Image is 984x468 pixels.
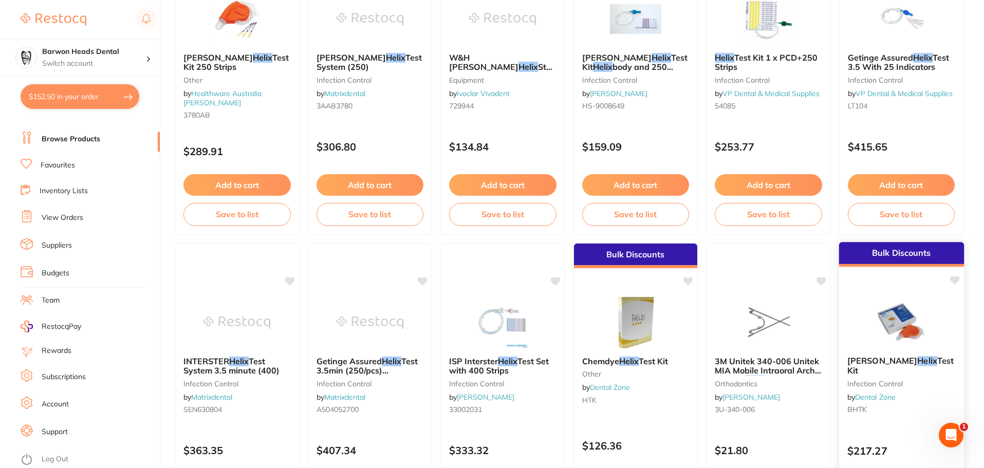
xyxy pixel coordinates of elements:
a: Support [42,427,68,437]
img: INTERSTER Helix Test System 3.5 minute (400) [203,297,270,348]
p: $21.80 [715,444,822,456]
a: Healthware Australia [PERSON_NAME] [183,89,262,107]
a: [PERSON_NAME] [590,89,647,98]
span: Getinge Assured [848,52,913,63]
b: Chemdye Helix Test Kit [582,357,690,366]
em: Helix [593,62,612,72]
small: other [582,370,690,378]
span: W&H [PERSON_NAME] [449,52,518,72]
span: Starter Kit T8010030 / 30 [449,62,565,81]
b: TST Browne Helix Test System (250) [317,53,424,72]
span: HS-9008649 [582,101,624,110]
em: Helix [498,356,517,366]
b: Browne Helix Test Kit [847,356,955,375]
span: 54085 [715,101,735,110]
em: Helix [913,52,933,63]
span: by [582,89,647,98]
small: equipment [449,76,556,84]
button: Add to cart [848,174,955,196]
button: Save to list [715,203,822,226]
span: 3U-340-006 [715,405,755,414]
span: by [715,392,780,402]
p: $363.35 [183,444,291,456]
span: by [317,89,365,98]
span: 3AAB3780 [317,101,352,110]
button: $152.50 in your order [21,84,139,109]
a: [PERSON_NAME] [457,392,514,402]
em: Helix [229,356,249,366]
img: Barwon Heads Dental [16,47,36,68]
a: Browse Products [42,134,100,144]
span: by [715,89,820,98]
b: 3M Unitek 340-006 Unitek MIA Mobile Intraoral Arch U Quad Helix Straight Size 1 , 5-Pack [715,357,822,376]
button: Save to list [317,203,424,226]
a: View Orders [42,213,83,223]
img: Browne Helix Test Kit [867,296,935,348]
span: body and 250 strips [582,62,673,81]
span: Test Kit 250 Strips [183,52,289,72]
span: Test System 3.5 minute (400) [183,356,280,376]
em: Helix [518,62,538,72]
a: Rewards [42,346,71,356]
p: $289.91 [183,145,291,157]
a: Log Out [42,454,68,464]
button: Add to cart [715,174,822,196]
div: Bulk Discounts [574,244,698,268]
span: LT104 [848,101,867,110]
button: Save to list [183,203,291,226]
em: Helix [386,52,405,63]
button: Add to cart [449,174,556,196]
small: infection control [183,380,291,388]
span: SEN630804 [183,405,222,414]
span: Getinge Assured [317,356,382,366]
a: VP Dental & Medical Supplies [856,89,953,98]
em: Helix [382,356,401,366]
a: Matrixdental [324,392,365,402]
small: infection control [848,76,955,84]
a: Account [42,399,69,409]
button: Add to cart [183,174,291,196]
span: [PERSON_NAME] [847,355,917,366]
b: INTERSTER Helix Test System 3.5 minute (400) [183,357,291,376]
small: infection control [582,76,690,84]
img: Restocq Logo [21,13,86,26]
span: Test Kit [847,355,953,376]
p: $134.84 [449,141,556,153]
a: RestocqPay [21,321,81,332]
span: Straight Size 1 , 5-Pack [715,375,822,395]
small: orthodontics [715,380,822,388]
span: 3780AB [183,110,210,120]
p: $217.27 [847,445,955,457]
p: Switch account [42,59,146,69]
span: INTERSTER [183,356,229,366]
span: [PERSON_NAME] [183,52,253,63]
p: $306.80 [317,141,424,153]
h4: Barwon Heads Dental [42,47,146,57]
span: Test Set with 400 Strips [449,356,549,376]
span: by [449,392,514,402]
span: BHTK [847,405,866,414]
span: Test System (250) [317,52,422,72]
p: $253.77 [715,141,822,153]
span: Test 3.5min (250/pcs) 504052700 [317,356,418,385]
button: Save to list [848,203,955,226]
b: Browne Helix Test Kit 250 Strips [183,53,291,72]
button: Log Out [21,452,157,468]
button: Add to cart [582,174,690,196]
button: Save to list [449,203,556,226]
span: by [183,89,262,107]
em: Helix [715,52,734,63]
small: other [183,76,291,84]
a: [PERSON_NAME] [722,392,780,402]
span: Test Kit [639,356,668,366]
a: Ivoclar Vivadent [457,89,510,98]
span: by [317,392,365,402]
a: VP Dental & Medical Supplies [722,89,820,98]
span: 1 [960,423,968,431]
p: $159.09 [582,141,690,153]
span: Test Kit 1 x PCD+250 Strips [715,52,818,72]
p: $126.36 [582,440,690,452]
small: infection control [715,76,822,84]
b: Getinge Assured Helix Test 3.5min (250/pcs) 504052700 [317,357,424,376]
p: $407.34 [317,444,424,456]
